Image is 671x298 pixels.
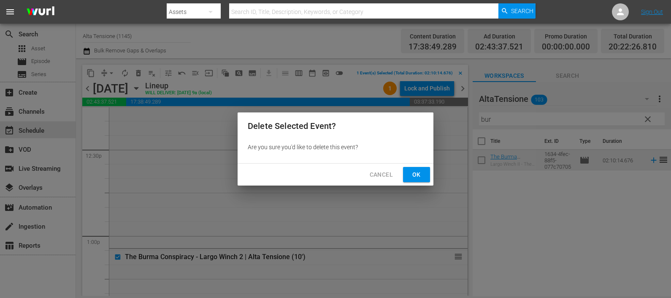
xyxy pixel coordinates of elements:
[238,139,433,155] div: Are you sure you'd like to delete this event?
[641,8,663,15] a: Sign Out
[403,167,430,183] button: Ok
[20,2,61,22] img: ans4CAIJ8jUAAAAAAAAAAAAAAAAAAAAAAAAgQb4GAAAAAAAAAAAAAAAAAAAAAAAAJMjXAAAAAAAAAAAAAAAAAAAAAAAAgAT5G...
[410,170,423,180] span: Ok
[370,170,393,180] span: Cancel
[5,7,15,17] span: menu
[248,119,423,133] h2: Delete Selected Event?
[511,3,533,19] span: Search
[363,167,400,183] button: Cancel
